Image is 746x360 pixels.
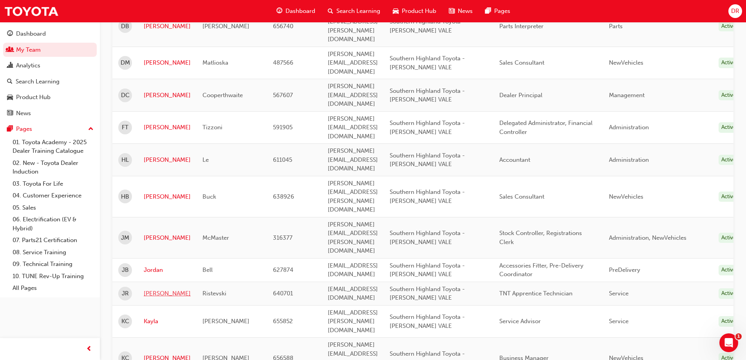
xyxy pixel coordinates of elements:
[719,288,739,299] div: Active
[9,270,97,282] a: 10. TUNE Rev-Up Training
[458,7,473,16] span: News
[16,29,46,38] div: Dashboard
[270,3,322,19] a: guage-iconDashboard
[144,317,191,326] a: Kayla
[328,180,378,213] span: [PERSON_NAME][EMAIL_ADDRESS][PERSON_NAME][DOMAIN_NAME]
[276,6,282,16] span: guage-icon
[4,2,59,20] img: Trak
[485,6,491,16] span: pages-icon
[7,126,13,133] span: pages-icon
[479,3,517,19] a: pages-iconPages
[285,7,315,16] span: Dashboard
[719,265,739,275] div: Active
[609,156,649,163] span: Administration
[273,23,293,30] span: 656740
[9,213,97,234] a: 06. Electrification (EV & Hybrid)
[9,136,97,157] a: 01. Toyota Academy - 2025 Dealer Training Catalogue
[16,77,60,86] div: Search Learning
[3,122,97,136] button: Pages
[328,286,378,302] span: [EMAIL_ADDRESS][DOMAIN_NAME]
[494,7,510,16] span: Pages
[609,290,629,297] span: Service
[390,87,465,103] span: Southern Highland Toyota - [PERSON_NAME] VALE
[499,59,544,66] span: Sales Consultant
[328,262,378,278] span: [EMAIL_ADDRESS][DOMAIN_NAME]
[390,188,465,204] span: Southern Highland Toyota - [PERSON_NAME] VALE
[121,317,129,326] span: KC
[16,61,40,70] div: Analytics
[719,233,739,243] div: Active
[499,290,573,297] span: TNT Apprentice Technician
[390,55,465,71] span: Southern Highland Toyota - [PERSON_NAME] VALE
[3,25,97,122] button: DashboardMy TeamAnalyticsSearch LearningProduct HubNews
[144,22,191,31] a: [PERSON_NAME]
[3,106,97,121] a: News
[144,156,191,165] a: [PERSON_NAME]
[328,6,333,16] span: search-icon
[328,115,378,140] span: [PERSON_NAME][EMAIL_ADDRESS][DOMAIN_NAME]
[9,234,97,246] a: 07. Parts21 Certification
[499,193,544,200] span: Sales Consultant
[7,110,13,117] span: news-icon
[499,156,530,163] span: Accountant
[16,93,51,102] div: Product Hub
[499,262,583,278] span: Accessories Fitter, Pre-Delivery Coordinator
[719,192,739,202] div: Active
[202,290,226,297] span: Ristevski
[443,3,479,19] a: news-iconNews
[16,109,31,118] div: News
[273,266,293,273] span: 627874
[273,318,293,325] span: 655852
[7,94,13,101] span: car-icon
[9,157,97,178] a: 02. New - Toyota Dealer Induction
[202,318,249,325] span: [PERSON_NAME]
[9,258,97,270] a: 09. Technical Training
[328,147,378,172] span: [PERSON_NAME][EMAIL_ADDRESS][DOMAIN_NAME]
[121,156,129,165] span: HL
[735,333,742,340] span: 1
[273,124,293,131] span: 591905
[609,92,645,99] span: Management
[144,289,191,298] a: [PERSON_NAME]
[609,193,643,200] span: NewVehicles
[393,6,399,16] span: car-icon
[144,123,191,132] a: [PERSON_NAME]
[719,333,738,352] iframe: Intercom live chat
[273,234,293,241] span: 316377
[402,7,436,16] span: Product Hub
[719,90,739,101] div: Active
[499,119,592,136] span: Delegated Administrator, Financial Controller
[7,62,13,69] span: chart-icon
[9,246,97,259] a: 08. Service Training
[144,233,191,242] a: [PERSON_NAME]
[202,124,222,131] span: Tizzoni
[121,58,130,67] span: DM
[202,23,249,30] span: [PERSON_NAME]
[328,309,378,334] span: [EMAIL_ADDRESS][PERSON_NAME][DOMAIN_NAME]
[202,266,213,273] span: Bell
[3,43,97,57] a: My Team
[328,83,378,107] span: [PERSON_NAME][EMAIL_ADDRESS][DOMAIN_NAME]
[86,344,92,354] span: prev-icon
[7,47,13,54] span: people-icon
[273,193,294,200] span: 638926
[144,192,191,201] a: [PERSON_NAME]
[336,7,380,16] span: Search Learning
[7,78,13,85] span: search-icon
[273,156,292,163] span: 611045
[88,124,94,134] span: up-icon
[390,230,465,246] span: Southern Highland Toyota - [PERSON_NAME] VALE
[144,58,191,67] a: [PERSON_NAME]
[122,266,129,275] span: JB
[322,3,387,19] a: search-iconSearch Learning
[719,21,739,32] div: Active
[202,156,209,163] span: Le
[390,119,465,136] span: Southern Highland Toyota - [PERSON_NAME] VALE
[390,18,465,34] span: Southern Highland Toyota - [PERSON_NAME] VALE
[609,234,686,241] span: Administration, NewVehicles
[719,58,739,68] div: Active
[9,282,97,294] a: All Pages
[122,289,129,298] span: JR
